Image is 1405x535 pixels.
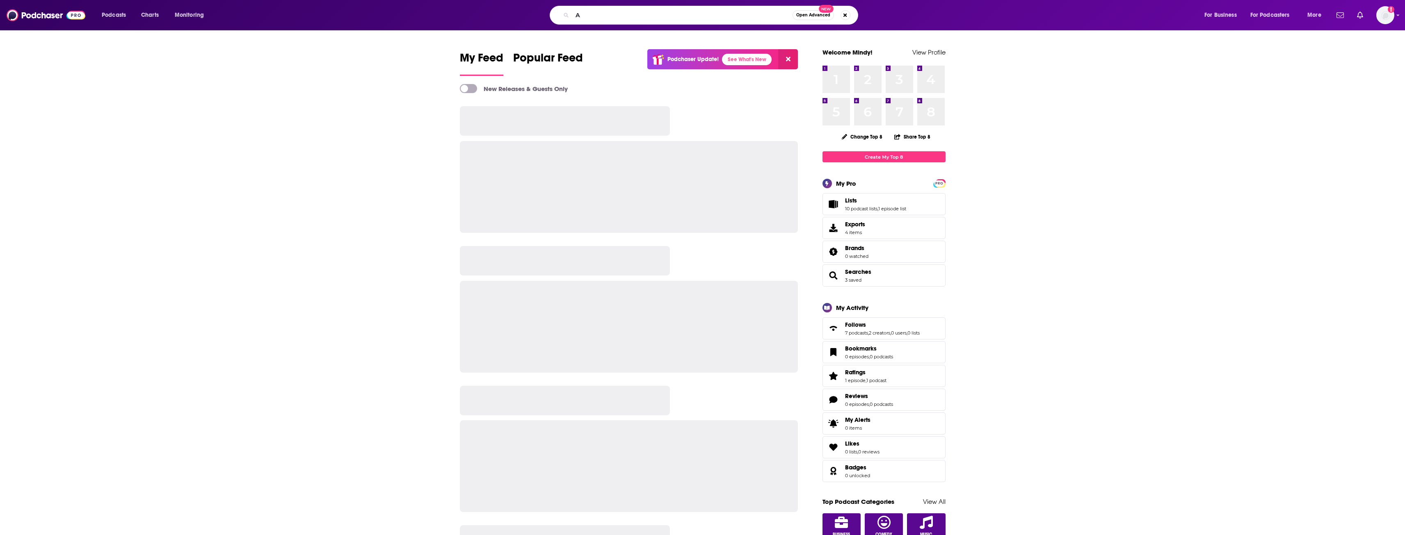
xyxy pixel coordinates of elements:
[1376,6,1394,24] span: Logged in as mindyn
[822,48,873,56] a: Welcome Mindy!
[870,354,893,360] a: 0 podcasts
[845,244,868,252] a: Brands
[837,132,888,142] button: Change Top 8
[825,465,842,477] a: Badges
[1245,9,1302,22] button: open menu
[822,365,946,387] span: Ratings
[857,449,858,455] span: ,
[460,51,503,76] a: My Feed
[845,277,861,283] a: 3 saved
[866,378,866,383] span: ,
[7,7,85,23] img: Podchaser - Follow, Share and Rate Podcasts
[907,330,907,336] span: ,
[868,330,869,336] span: ,
[845,440,880,447] a: Likes
[845,449,857,455] a: 0 lists
[845,473,870,478] a: 0 unlocked
[845,345,893,352] a: Bookmarks
[836,304,868,312] div: My Activity
[825,323,842,334] a: Follows
[845,392,868,400] span: Reviews
[1204,9,1237,21] span: For Business
[825,418,842,429] span: My Alerts
[819,5,834,13] span: New
[822,341,946,363] span: Bookmarks
[572,9,793,22] input: Search podcasts, credits, & more...
[822,436,946,458] span: Likes
[1333,8,1347,22] a: Show notifications dropdown
[845,440,859,447] span: Likes
[870,401,893,407] a: 0 podcasts
[845,416,870,423] span: My Alerts
[822,217,946,239] a: Exports
[825,346,842,358] a: Bookmarks
[822,389,946,411] span: Reviews
[1199,9,1247,22] button: open menu
[825,442,842,453] a: Likes
[845,206,877,212] a: 10 podcast lists
[894,129,931,145] button: Share Top 8
[141,9,159,21] span: Charts
[822,193,946,215] span: Lists
[912,48,946,56] a: View Profile
[96,9,137,22] button: open menu
[845,354,869,360] a: 0 episodes
[513,51,583,70] span: Popular Feed
[845,253,868,259] a: 0 watched
[845,401,869,407] a: 0 episodes
[891,330,907,336] a: 0 users
[845,221,865,228] span: Exports
[845,464,866,471] span: Badges
[845,330,868,336] a: 7 podcasts
[845,369,866,376] span: Ratings
[858,449,880,455] a: 0 reviews
[822,317,946,339] span: Follows
[845,345,877,352] span: Bookmarks
[845,378,866,383] a: 1 episode
[845,197,906,204] a: Lists
[722,54,772,65] a: See What's New
[825,222,842,234] span: Exports
[866,378,886,383] a: 1 podcast
[845,268,871,275] a: Searches
[845,392,893,400] a: Reviews
[825,370,842,382] a: Ratings
[460,51,503,70] span: My Feed
[1307,9,1321,21] span: More
[836,180,856,187] div: My Pro
[822,264,946,287] span: Searches
[877,206,878,212] span: ,
[825,198,842,210] a: Lists
[822,412,946,435] a: My Alerts
[845,244,864,252] span: Brands
[1354,8,1366,22] a: Show notifications dropdown
[934,180,944,186] a: PRO
[845,321,866,328] span: Follows
[825,270,842,281] a: Searches
[845,197,857,204] span: Lists
[825,394,842,405] a: Reviews
[822,460,946,482] span: Badges
[934,180,944,187] span: PRO
[175,9,204,21] span: Monitoring
[102,9,126,21] span: Podcasts
[1376,6,1394,24] img: User Profile
[557,6,866,25] div: Search podcasts, credits, & more...
[845,369,886,376] a: Ratings
[796,13,830,17] span: Open Advanced
[907,330,920,336] a: 0 lists
[923,498,946,505] a: View All
[822,241,946,263] span: Brands
[890,330,891,336] span: ,
[845,230,865,235] span: 4 items
[1250,9,1290,21] span: For Podcasters
[513,51,583,76] a: Popular Feed
[667,56,719,63] p: Podchaser Update!
[1302,9,1332,22] button: open menu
